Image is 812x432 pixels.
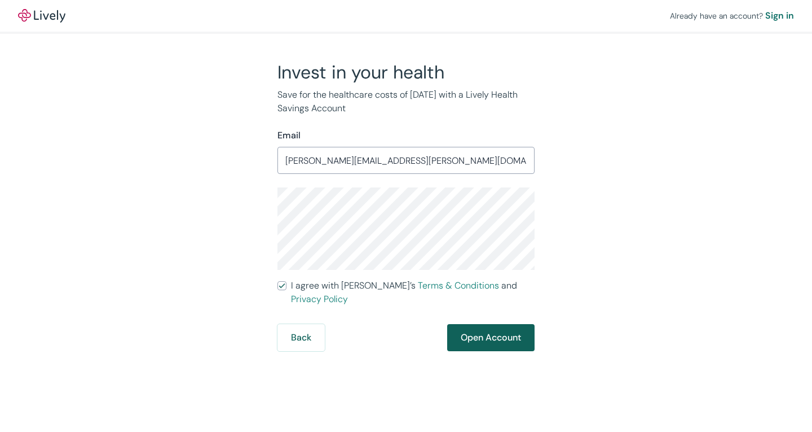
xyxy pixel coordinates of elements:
[670,9,794,23] div: Already have an account?
[18,9,65,23] a: LivelyLively
[447,324,535,351] button: Open Account
[291,293,348,305] a: Privacy Policy
[765,9,794,23] a: Sign in
[277,324,325,351] button: Back
[291,279,535,306] span: I agree with [PERSON_NAME]’s and
[418,280,499,291] a: Terms & Conditions
[277,61,535,84] h2: Invest in your health
[277,129,301,142] label: Email
[277,88,535,115] p: Save for the healthcare costs of [DATE] with a Lively Health Savings Account
[18,9,65,23] img: Lively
